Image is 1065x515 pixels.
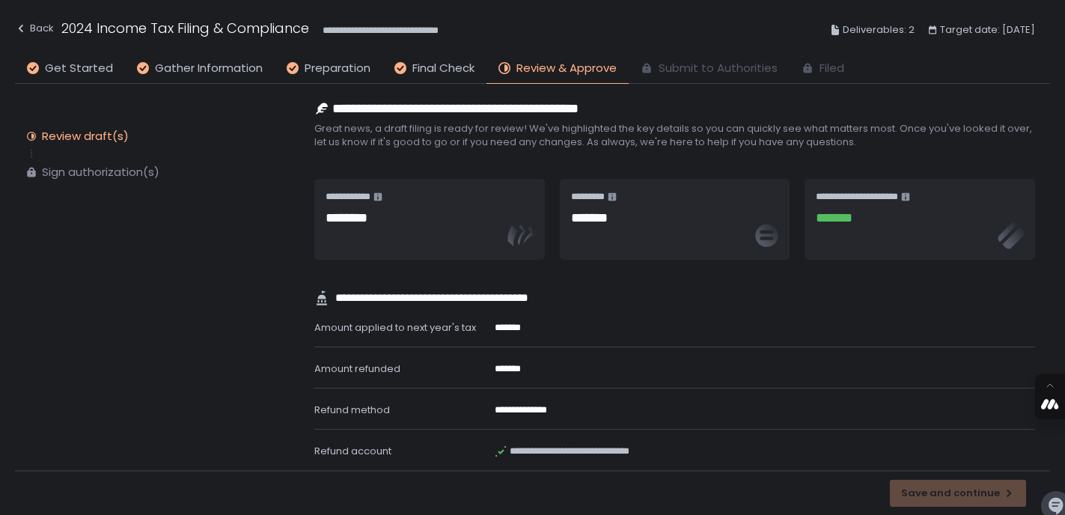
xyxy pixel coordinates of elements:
h1: 2024 Income Tax Filing & Compliance [61,18,309,38]
span: Deliverables: 2 [843,21,915,39]
span: Submit to Authorities [659,60,778,77]
span: Great news, a draft filing is ready for review! We've highlighted the key details so you can quic... [314,122,1035,149]
button: Back [15,18,54,43]
span: Review & Approve [516,60,617,77]
span: Get Started [45,60,113,77]
div: Back [15,19,54,37]
span: Refund method [314,403,390,417]
span: Amount applied to next year's tax [314,320,476,335]
span: Target date: [DATE] [940,21,1035,39]
span: Amount refunded [314,362,400,376]
span: Gather Information [155,60,263,77]
span: Final Check [412,60,474,77]
span: Preparation [305,60,370,77]
div: Sign authorization(s) [42,165,159,180]
span: Filed [820,60,844,77]
span: Refund account [314,444,391,458]
div: Review draft(s) [42,129,129,144]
